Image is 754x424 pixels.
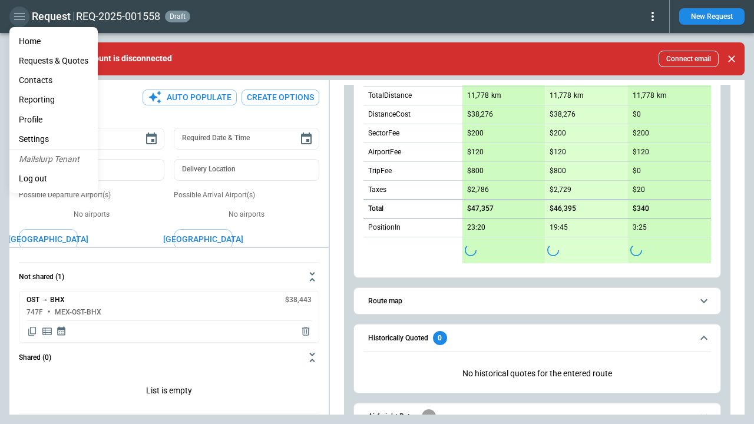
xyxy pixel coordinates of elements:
a: Contacts [9,71,98,90]
a: Settings [9,130,98,149]
a: Reporting [9,90,98,110]
li: Mailslurp Tenant [9,150,98,169]
a: Profile [9,110,98,130]
a: Home [9,32,98,51]
a: Requests & Quotes [9,51,98,71]
li: Log out [9,169,98,188]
